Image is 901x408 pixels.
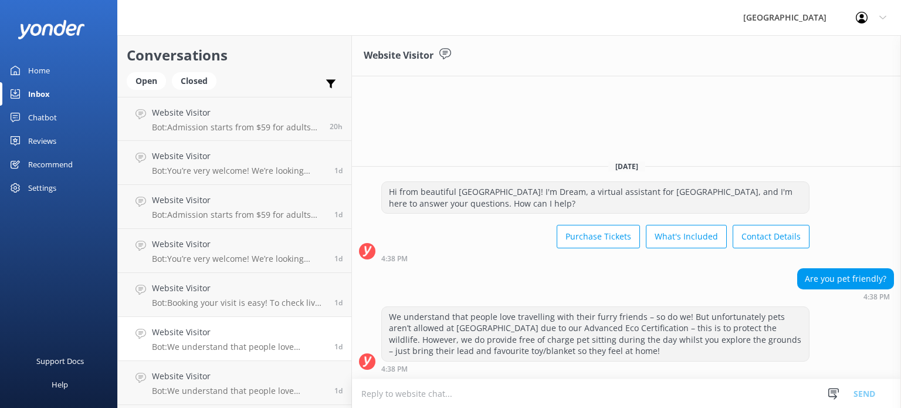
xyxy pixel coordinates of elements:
[152,166,326,176] p: Bot: You’re very welcome! We’re looking forward to welcoming you to [GEOGRAPHIC_DATA] soon - can’...
[733,225,809,248] button: Contact Details
[152,194,326,207] h4: Website Visitor
[646,225,727,248] button: What's Included
[152,298,326,308] p: Bot: Booking your visit is easy! To check live availability and grab your tickets, visit [URL][DO...
[118,97,351,141] a: Website VisitorBot:Admission starts from $59 for adults and $33 for children (ages [DEMOGRAPHIC_D...
[152,386,326,396] p: Bot: We understand that people love travelling with their furry friends – so do we! But unfortuna...
[334,298,343,308] span: Aug 31 2025 07:41pm (UTC +10:00) Australia/Brisbane
[152,342,326,352] p: Bot: We understand that people love travelling with their furry friends – so do we! But unfortuna...
[152,210,326,220] p: Bot: Admission starts from $59 for adults and $33 for children (ages [DEMOGRAPHIC_DATA]), and tha...
[127,74,172,87] a: Open
[28,176,56,200] div: Settings
[118,317,351,361] a: Website VisitorBot:We understand that people love travelling with their furry friends – so do we!...
[118,141,351,185] a: Website VisitorBot:You’re very welcome! We’re looking forward to welcoming you to [GEOGRAPHIC_DAT...
[382,182,809,213] div: Hi from beautiful [GEOGRAPHIC_DATA]! I'm Dream, a virtual assistant for [GEOGRAPHIC_DATA], and I'...
[381,365,809,373] div: Aug 31 2025 04:38pm (UTC +10:00) Australia/Brisbane
[797,292,894,301] div: Aug 31 2025 04:38pm (UTC +10:00) Australia/Brisbane
[330,122,343,131] span: Sep 01 2025 12:08pm (UTC +10:00) Australia/Brisbane
[557,225,640,248] button: Purchase Tickets
[152,106,321,119] h4: Website Visitor
[152,150,326,163] h4: Website Visitor
[334,342,343,352] span: Aug 31 2025 04:38pm (UTC +10:00) Australia/Brisbane
[28,129,56,153] div: Reviews
[381,255,408,262] strong: 4:38 PM
[381,254,809,262] div: Aug 31 2025 04:38pm (UTC +10:00) Australia/Brisbane
[118,185,351,229] a: Website VisitorBot:Admission starts from $59 for adults and $33 for children (ages [DEMOGRAPHIC_D...
[152,282,326,295] h4: Website Visitor
[334,166,343,176] span: Sep 01 2025 08:07am (UTC +10:00) Australia/Brisbane
[152,254,326,264] p: Bot: You’re very welcome! We’re looking forward to welcoming you to [GEOGRAPHIC_DATA] soon - can’...
[863,294,890,301] strong: 4:38 PM
[118,273,351,317] a: Website VisitorBot:Booking your visit is easy! To check live availability and grab your tickets, ...
[382,307,809,361] div: We understand that people love travelling with their furry friends – so do we! But unfortunately ...
[608,161,645,171] span: [DATE]
[28,153,73,176] div: Recommend
[364,48,433,63] h3: Website Visitor
[152,370,326,383] h4: Website Visitor
[127,44,343,66] h2: Conversations
[334,254,343,264] span: Aug 31 2025 08:31pm (UTC +10:00) Australia/Brisbane
[28,106,57,129] div: Chatbot
[798,269,893,289] div: Are you pet friendly?
[28,82,50,106] div: Inbox
[152,122,321,133] p: Bot: Admission starts from $59 for adults and $33 for children (ages [DEMOGRAPHIC_DATA]), which i...
[172,72,216,90] div: Closed
[36,349,84,373] div: Support Docs
[172,74,222,87] a: Closed
[334,210,343,220] span: Sep 01 2025 12:04am (UTC +10:00) Australia/Brisbane
[152,326,326,339] h4: Website Visitor
[52,373,68,396] div: Help
[18,20,85,39] img: yonder-white-logo.png
[118,361,351,405] a: Website VisitorBot:We understand that people love travelling with their furry friends – so do we!...
[152,238,326,251] h4: Website Visitor
[381,366,408,373] strong: 4:38 PM
[127,72,166,90] div: Open
[28,59,50,82] div: Home
[118,229,351,273] a: Website VisitorBot:You’re very welcome! We’re looking forward to welcoming you to [GEOGRAPHIC_DAT...
[334,386,343,396] span: Aug 31 2025 12:27pm (UTC +10:00) Australia/Brisbane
